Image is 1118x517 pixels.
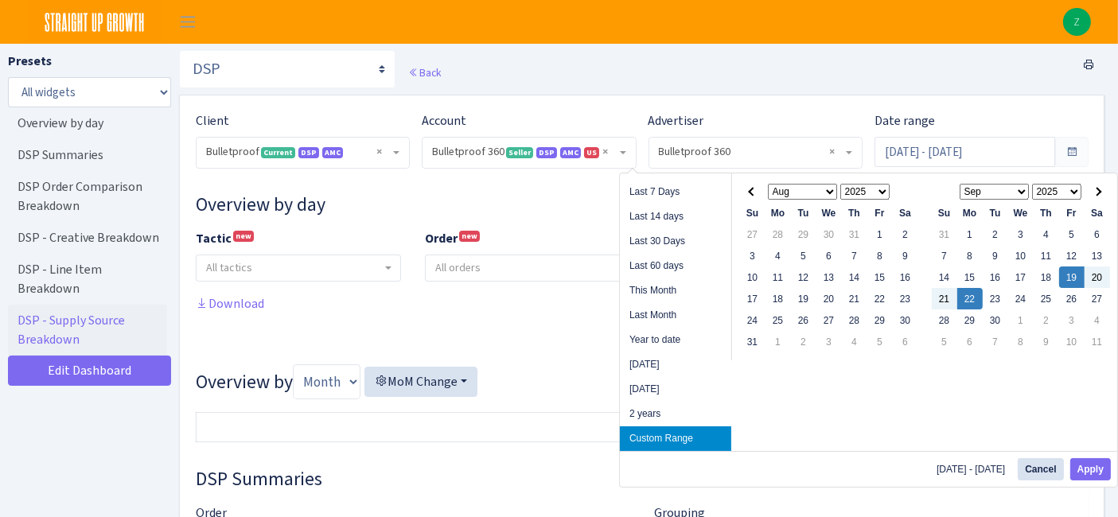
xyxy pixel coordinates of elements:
span: DSP [298,147,319,158]
td: 28 [842,309,867,331]
td: 3 [740,245,765,266]
td: 24 [740,309,765,331]
span: Remove all items [829,144,835,160]
td: 5 [867,331,893,352]
th: Mo [765,202,791,224]
th: We [816,202,842,224]
td: 6 [893,331,918,352]
b: Tactic [196,230,232,247]
td: 29 [867,309,893,331]
td: 10 [1059,331,1085,352]
span: All tactics [206,260,252,275]
td: 8 [957,245,983,266]
li: [DATE] [620,377,731,402]
td: 21 [842,288,867,309]
img: Zach Belous [1063,8,1091,36]
sup: new [233,231,254,242]
td: 6 [1085,224,1110,245]
td: 27 [1085,288,1110,309]
td: 30 [816,224,842,245]
td: 24 [1008,288,1034,309]
td: 20 [816,288,842,309]
td: 13 [1085,245,1110,266]
span: US [584,147,599,158]
td: 19 [1059,266,1085,288]
a: Edit Dashboard [8,356,171,386]
th: Sa [1085,202,1110,224]
td: 20 [1085,266,1110,288]
td: 9 [983,245,1008,266]
li: Year to date [620,328,731,352]
span: Current [261,147,295,158]
td: 2 [791,331,816,352]
td: 2 [893,224,918,245]
td: 8 [867,245,893,266]
th: Fr [1059,202,1085,224]
td: 18 [765,288,791,309]
td: 16 [983,266,1008,288]
td: 23 [893,288,918,309]
td: 3 [1059,309,1085,331]
a: DSP - Creative Breakdown [8,222,167,254]
td: 18 [1034,266,1059,288]
label: Date range [875,111,935,130]
h3: Widget #10 [196,193,1089,216]
span: AMC [322,147,343,158]
td: 5 [932,331,957,352]
td: 5 [1059,224,1085,245]
td: 17 [1008,266,1034,288]
td: 27 [740,224,765,245]
li: [DATE] [620,352,731,377]
a: DSP Order Comparison Breakdown [8,171,167,222]
li: Last Month [620,303,731,328]
td: 2 [1034,309,1059,331]
td: 23 [983,288,1008,309]
button: Toggle navigation [168,9,208,35]
li: Last 30 Days [620,229,731,254]
h3: Widget #37 [196,468,1089,491]
th: Tu [983,202,1008,224]
span: Seller [506,147,533,158]
button: Cancel [1018,458,1063,480]
td: 22 [957,288,983,309]
label: Client [196,111,229,130]
span: Remove all items [603,144,609,160]
td: 15 [867,266,893,288]
button: Apply [1070,458,1111,480]
td: 26 [1059,288,1085,309]
td: 10 [1008,245,1034,266]
td: 5 [791,245,816,266]
td: 21 [932,288,957,309]
span: [DATE] - [DATE] [937,465,1011,474]
span: Bulletproof 360 <span class="badge badge-success">Seller</span><span class="badge badge-primary">... [432,144,616,160]
td: 3 [816,331,842,352]
span: Amazon Marketing Cloud [560,147,581,158]
button: MoM Change [364,367,477,397]
td: 19 [791,288,816,309]
td: 4 [842,331,867,352]
span: Bulletproof 360 [649,138,862,168]
td: 6 [957,331,983,352]
td: 27 [816,309,842,331]
td: 1 [957,224,983,245]
td: 25 [765,309,791,331]
td: 31 [842,224,867,245]
span: Bulletproof <span class="badge badge-success">Current</span><span class="badge badge-primary">DSP... [206,144,390,160]
span: Bulletproof <span class="badge badge-success">Current</span><span class="badge badge-primary">DSP... [197,138,409,168]
b: Order [425,230,458,247]
th: Fr [867,202,893,224]
td: 12 [1059,245,1085,266]
a: Z [1063,8,1091,36]
span: DSP [536,147,557,158]
td: 31 [740,331,765,352]
h3: Overview by [196,364,1089,399]
td: 10 [740,266,765,288]
td: 4 [1034,224,1059,245]
td: 7 [983,331,1008,352]
label: Account [422,111,466,130]
th: Sa [893,202,918,224]
td: 17 [740,288,765,309]
label: Presets [8,52,52,71]
td: 7 [842,245,867,266]
td: 1 [1008,309,1034,331]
